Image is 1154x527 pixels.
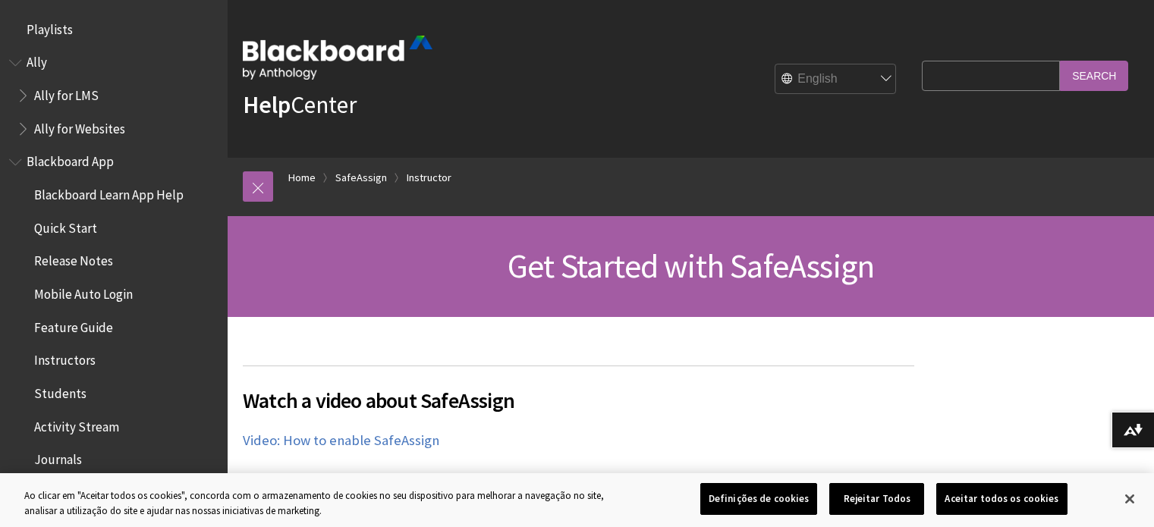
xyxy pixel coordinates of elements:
a: Instructor [407,168,451,187]
select: Site Language Selector [775,64,897,95]
button: Fechar [1113,482,1146,516]
span: Students [34,381,86,401]
span: Release Notes [34,249,113,269]
nav: Book outline for Playlists [9,17,219,42]
span: Mobile Auto Login [34,281,133,302]
button: Rejeitar Todos [829,483,924,515]
img: Blackboard by Anthology [243,36,432,80]
span: Blackboard App [27,149,114,170]
a: HelpCenter [243,89,357,120]
a: Home [288,168,316,187]
div: Ao clicar em "Aceitar todos os cookies", concorda com o armazenamento de cookies no seu dispositi... [24,488,635,518]
span: Ally for LMS [34,83,99,103]
span: Get Started with SafeAssign [508,245,874,287]
span: Playlists [27,17,73,37]
button: Definições de cookies [700,483,818,515]
nav: Book outline for Anthology Ally Help [9,50,219,142]
span: Watch a video about SafeAssign [243,384,914,416]
span: Ally for Websites [34,116,125,136]
a: Video: How to enable SafeAssign [243,431,439,450]
button: Aceitar todos os cookies [936,483,1067,515]
strong: Help [243,89,291,120]
span: Ally [27,50,47,71]
span: Quick Start [34,215,97,236]
span: Feature Guide [34,315,113,335]
a: SafeAssign [335,168,387,187]
span: Instructors [34,348,96,369]
span: Journals [34,447,82,468]
span: Blackboard Learn App Help [34,182,184,202]
span: Activity Stream [34,414,119,434]
input: Search [1060,61,1128,90]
